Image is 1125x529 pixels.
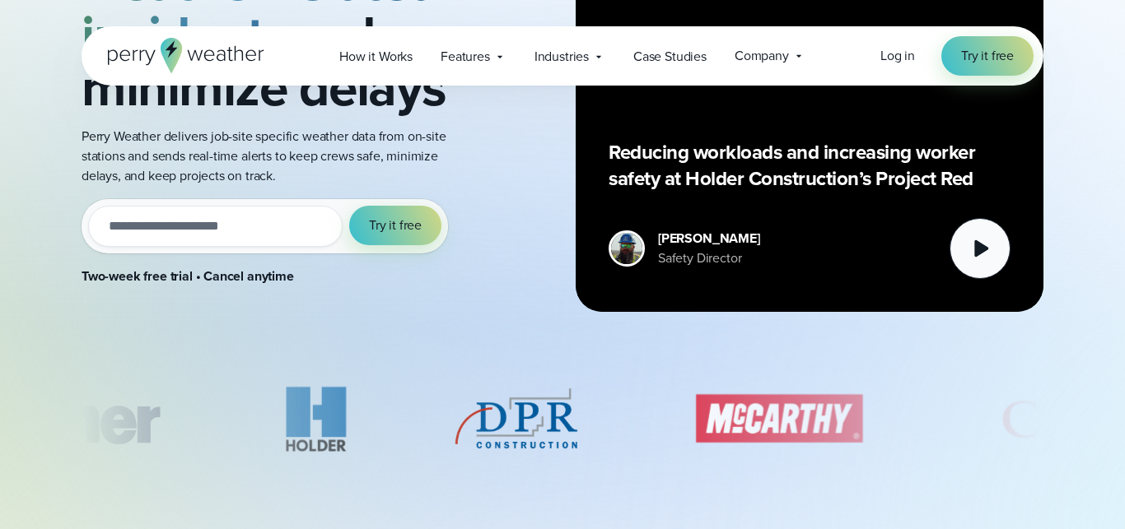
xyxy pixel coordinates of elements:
[450,378,582,460] div: 3 of 8
[735,46,789,66] span: Company
[609,139,1011,192] p: Reducing workloads and increasing worker safety at Holder Construction’s Project Red
[661,378,895,460] div: 4 of 8
[658,248,760,268] div: Safety Director
[611,233,642,264] img: Merco Chantres Headshot
[941,36,1034,76] a: Try it free
[450,378,582,460] img: DPR-Construction.svg
[263,378,371,460] img: Holder.svg
[619,39,721,73] a: Case Studies
[961,46,1014,66] span: Try it free
[633,47,707,67] span: Case Studies
[880,46,915,65] span: Log in
[263,378,371,460] div: 2 of 8
[534,47,589,67] span: Industries
[349,206,441,245] button: Try it free
[325,39,427,73] a: How it Works
[369,216,422,235] span: Try it free
[339,47,413,67] span: How it Works
[82,267,294,285] strong: Two-week free trial • Cancel anytime
[880,46,915,66] a: Log in
[82,127,467,186] p: Perry Weather delivers job-site specific weather data from on-site stations and sends real-time a...
[658,229,760,248] div: [PERSON_NAME]
[661,378,895,460] img: McCarthy.svg
[82,378,1043,468] div: slideshow
[441,47,490,67] span: Features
